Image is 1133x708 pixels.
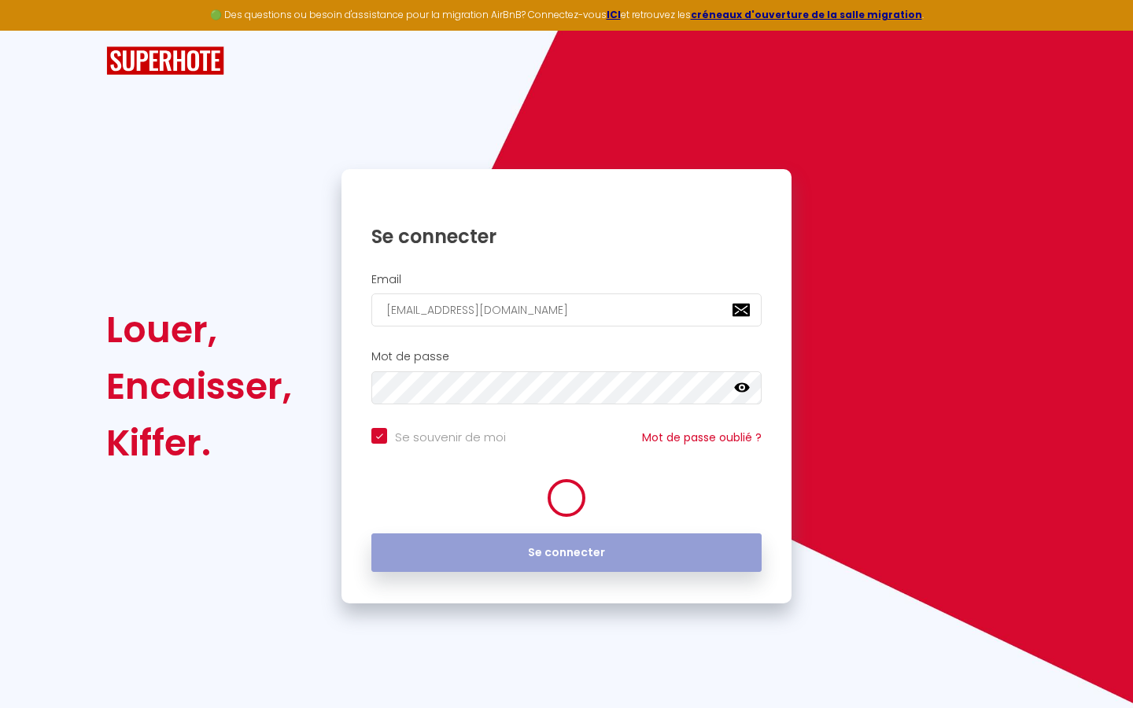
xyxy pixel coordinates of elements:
h2: Mot de passe [371,350,762,363]
a: créneaux d'ouverture de la salle migration [691,8,922,21]
img: SuperHote logo [106,46,224,76]
div: Encaisser, [106,358,292,415]
div: Louer, [106,301,292,358]
a: Mot de passe oublié ? [642,430,762,445]
h1: Se connecter [371,224,762,249]
a: ICI [607,8,621,21]
h2: Email [371,273,762,286]
button: Se connecter [371,533,762,573]
input: Ton Email [371,293,762,326]
div: Kiffer. [106,415,292,471]
button: Ouvrir le widget de chat LiveChat [13,6,60,53]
